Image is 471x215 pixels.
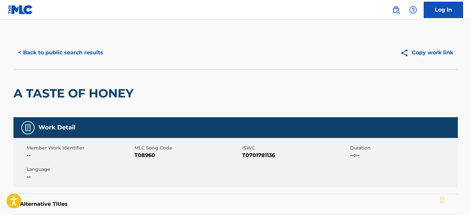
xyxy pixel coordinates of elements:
h2: A TASTE OF HONEY [13,86,137,101]
button: < Back to public search results [13,44,108,61]
div: Help [407,3,420,16]
h5: Work Detail [38,124,75,131]
span: -- [27,173,133,181]
span: --:-- [350,151,456,159]
img: help [409,6,417,14]
img: search [392,6,400,14]
img: Work Detail [24,124,32,132]
div: Widget de chat [438,183,471,215]
iframe: Chat Widget [438,183,471,215]
a: Log In [424,2,463,18]
span: MLC Song Code [134,145,241,151]
span: ISWC [242,145,348,151]
span: Member Work Identifier [27,145,133,151]
span: T08960 [134,151,241,159]
img: Copy work link [400,49,412,57]
div: Glisser [440,190,444,210]
img: MLC Logo [8,5,33,14]
span: -- [27,151,133,159]
h5: Alternative Titles [20,201,451,207]
span: Duration [350,145,456,151]
span: T0701781136 [242,151,348,159]
span: Language [27,166,133,173]
a: Public Search [389,3,403,16]
button: Copy work link [396,44,458,61]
